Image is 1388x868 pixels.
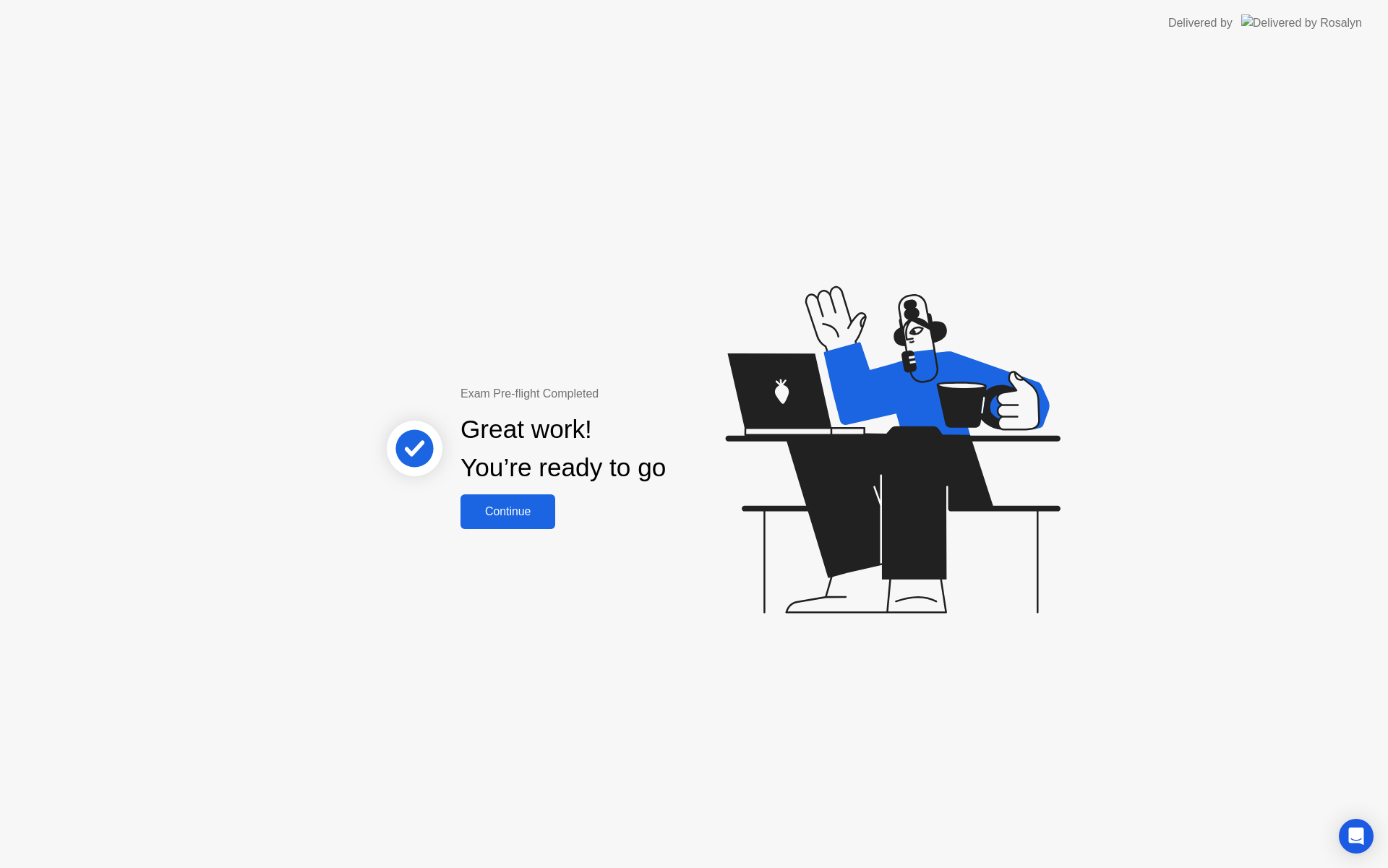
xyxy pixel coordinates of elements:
div: Exam Pre-flight Completed [460,385,759,403]
img: Delivered by Rosalyn [1241,14,1362,31]
div: Great work! You’re ready to go [460,411,666,487]
div: Open Intercom Messenger [1339,819,1374,854]
button: Continue [460,494,555,529]
div: Delivered by [1168,14,1233,32]
div: Continue [465,505,551,518]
